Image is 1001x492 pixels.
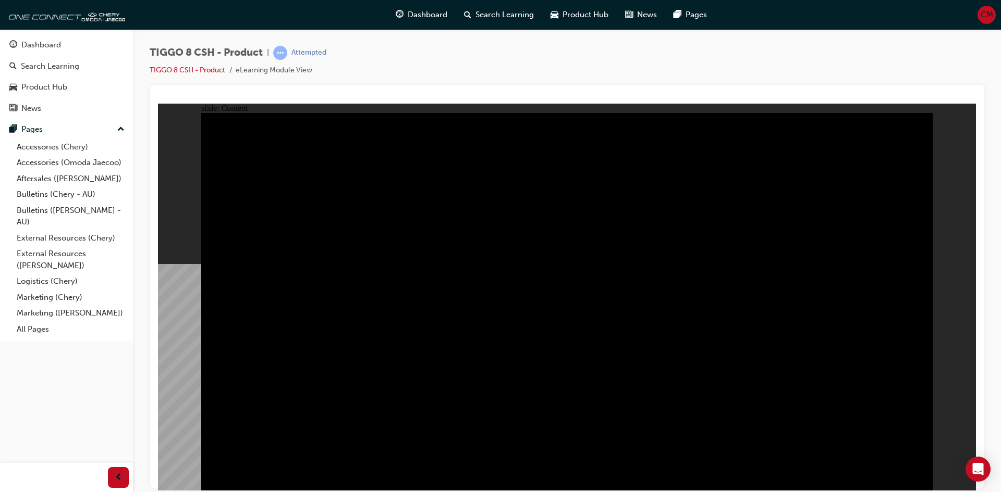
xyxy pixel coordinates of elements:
span: Search Learning [475,9,534,21]
span: news-icon [9,104,17,113]
a: search-iconSearch Learning [456,4,542,26]
button: CM [978,6,996,24]
button: Pages [4,120,129,139]
span: guage-icon [396,8,404,21]
div: Attempted [291,48,326,58]
a: pages-iconPages [665,4,715,26]
a: Product Hub [4,78,129,97]
div: Search Learning [21,60,79,72]
span: | [267,47,269,59]
div: Dashboard [21,39,61,51]
a: All Pages [13,321,129,337]
span: car-icon [551,8,558,21]
a: News [4,99,129,118]
span: learningRecordVerb_ATTEMPT-icon [273,46,287,60]
a: Accessories (Omoda Jaecoo) [13,155,129,171]
span: guage-icon [9,41,17,50]
a: Bulletins ([PERSON_NAME] - AU) [13,203,129,230]
img: oneconnect [5,4,125,25]
a: Marketing (Chery) [13,289,129,306]
a: External Resources (Chery) [13,230,129,246]
a: Dashboard [4,35,129,55]
span: Product Hub [563,9,608,21]
a: External Resources ([PERSON_NAME]) [13,246,129,273]
a: Search Learning [4,57,129,76]
span: up-icon [117,123,125,136]
span: Dashboard [408,9,447,21]
span: prev-icon [115,471,123,484]
div: Product Hub [21,81,67,93]
span: pages-icon [674,8,681,21]
span: pages-icon [9,125,17,134]
span: CM [981,9,993,21]
span: TIGGO 8 CSH - Product [150,47,263,59]
a: Bulletins (Chery - AU) [13,186,129,203]
a: news-iconNews [617,4,665,26]
li: eLearning Module View [236,65,312,77]
span: News [637,9,657,21]
a: Marketing ([PERSON_NAME]) [13,305,129,321]
a: car-iconProduct Hub [542,4,617,26]
div: News [21,103,41,115]
a: guage-iconDashboard [387,4,456,26]
span: search-icon [464,8,471,21]
a: TIGGO 8 CSH - Product [150,66,225,74]
a: Accessories (Chery) [13,139,129,155]
span: search-icon [9,62,17,71]
button: DashboardSearch LearningProduct HubNews [4,33,129,120]
span: news-icon [625,8,633,21]
div: Open Intercom Messenger [966,457,991,482]
div: Pages [21,123,43,135]
span: Pages [686,9,707,21]
a: Aftersales ([PERSON_NAME]) [13,171,129,187]
a: Logistics (Chery) [13,273,129,289]
span: car-icon [9,83,17,92]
